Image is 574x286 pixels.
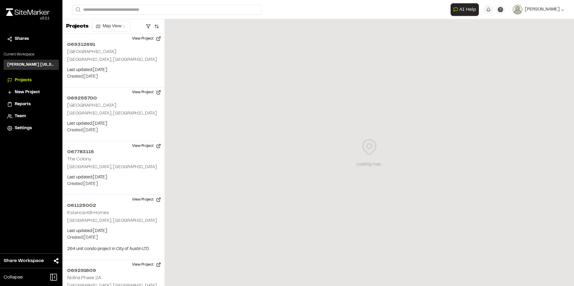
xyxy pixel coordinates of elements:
div: Open AI Assistant [451,3,481,16]
button: View Project [128,141,165,151]
img: User [513,5,522,14]
button: Search [72,5,83,15]
h2: 069312691 [67,41,160,48]
p: Last updated: [DATE] [67,174,160,181]
div: Oh geez...please don't... [6,16,50,21]
a: New Project [7,89,55,96]
button: View Project [128,88,165,97]
h2: [GEOGRAPHIC_DATA] [67,103,116,108]
div: Loading map... [356,161,382,168]
p: [GEOGRAPHIC_DATA], [GEOGRAPHIC_DATA] [67,218,160,224]
h2: 067783115 [67,148,160,156]
p: Last updated: [DATE] [67,121,160,127]
h2: 069291609 [67,267,160,274]
p: [GEOGRAPHIC_DATA], [GEOGRAPHIC_DATA] [67,164,160,171]
button: View Project [128,260,165,270]
p: [GEOGRAPHIC_DATA], [GEOGRAPHIC_DATA] [67,57,160,63]
h2: 069255700 [67,95,160,102]
button: View Project [128,195,165,204]
p: Created: [DATE] [67,73,160,80]
p: Projects [66,22,89,31]
p: Current Workspace [4,52,59,57]
a: Reports [7,101,55,108]
button: View Project [128,34,165,43]
p: Last updated: [DATE] [67,228,160,234]
img: rebrand.png [6,8,50,16]
a: Projects [7,77,55,84]
h3: [PERSON_NAME] [US_STATE] [7,62,55,67]
span: Settings [15,125,32,132]
a: Settings [7,125,55,132]
a: Team [7,113,55,120]
span: Share Workspace [4,257,44,264]
span: Team [15,113,26,120]
h2: Estancia KB Homes [67,211,109,215]
span: Shares [15,36,29,42]
a: Shares [7,36,55,42]
h2: Nolina Phase 2A [67,276,101,280]
p: [GEOGRAPHIC_DATA], [GEOGRAPHIC_DATA] [67,110,160,117]
p: Created: [DATE] [67,181,160,187]
button: Open AI Assistant [451,3,479,16]
button: [PERSON_NAME] [513,5,564,14]
h2: The Colony [67,157,91,161]
span: Collapse [4,274,23,281]
h2: 061125002 [67,202,160,209]
p: Created: [DATE] [67,127,160,134]
p: Last updated: [DATE] [67,67,160,73]
span: New Project [15,89,40,96]
h2: [GEOGRAPHIC_DATA] [67,50,116,54]
span: Reports [15,101,31,108]
p: Created: [DATE] [67,234,160,241]
span: Projects [15,77,32,84]
span: [PERSON_NAME] [525,6,560,13]
p: 264 unit condo project in City of Austin LTD [67,246,160,252]
span: AI Help [459,6,476,13]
